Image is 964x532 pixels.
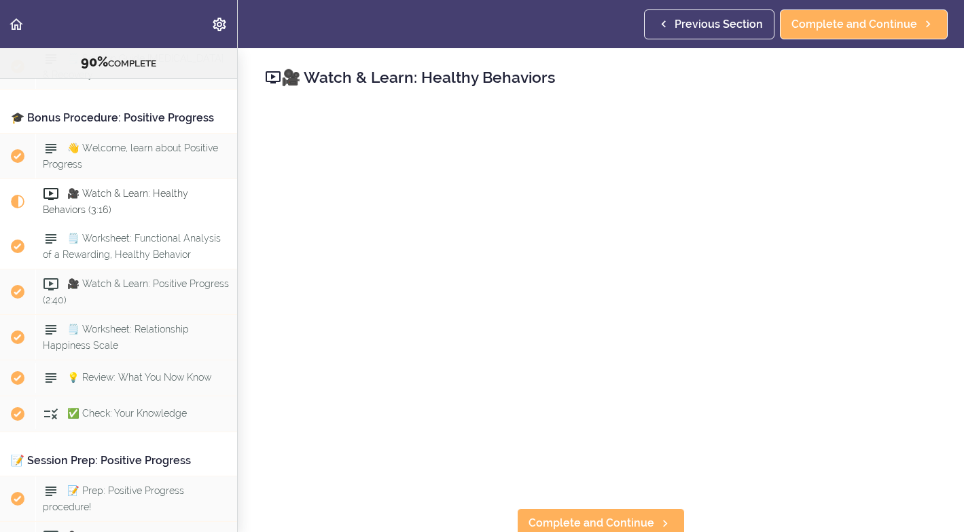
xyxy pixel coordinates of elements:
[43,324,189,350] span: 🗒️ Worksheet: Relationship Happiness Scale
[81,54,108,70] span: 90%
[43,485,184,512] span: 📝 Prep: Positive Progress procedure!
[211,16,228,33] svg: Settings Menu
[265,109,937,487] iframe: Video Player
[791,16,917,33] span: Complete and Continue
[43,53,224,79] span: 🗒️ Session Guide [MEDICAL_DATA] & Recovery
[43,233,221,259] span: 🗒️ Worksheet: Functional Analysis of a Rewarding, Healthy Behavior
[675,16,763,33] span: Previous Section
[265,66,937,89] h2: 🎥 Watch & Learn: Healthy Behaviors
[529,515,654,531] span: Complete and Continue
[8,16,24,33] svg: Back to course curriculum
[43,142,218,169] span: 👋 Welcome, learn about Positive Progress
[43,188,188,214] span: 🎥 Watch & Learn: Healthy Behaviors (3:16)
[780,9,948,39] a: Complete and Continue
[17,54,220,71] div: COMPLETE
[43,278,229,305] span: 🎥 Watch & Learn: Positive Progress (2:40)
[67,372,211,383] span: 💡 Review: What You Now Know
[67,408,187,419] span: ✅ Check: Your Knowledge
[644,9,774,39] a: Previous Section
